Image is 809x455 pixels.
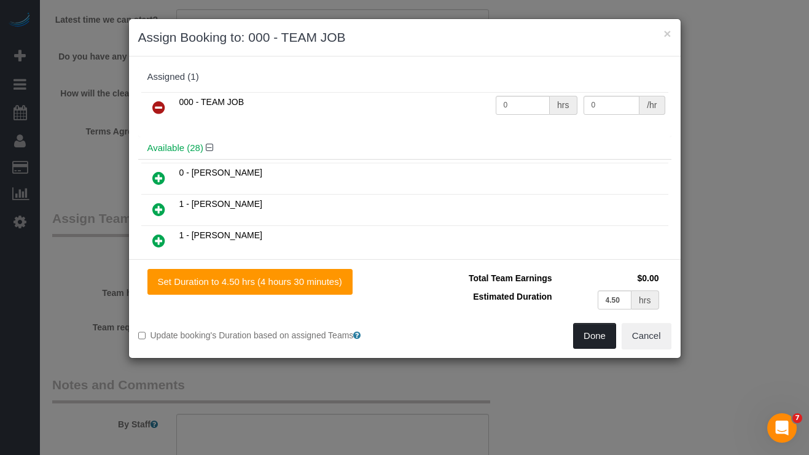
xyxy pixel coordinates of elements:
[622,323,671,349] button: Cancel
[147,269,353,295] button: Set Duration to 4.50 hrs (4 hours 30 minutes)
[555,269,662,287] td: $0.00
[639,96,665,115] div: /hr
[631,290,659,309] div: hrs
[147,72,662,82] div: Assigned (1)
[414,269,555,287] td: Total Team Earnings
[767,413,797,443] iframe: Intercom live chat
[473,292,552,301] span: Estimated Duration
[792,413,802,423] span: 7
[179,168,262,177] span: 0 - [PERSON_NAME]
[573,323,616,349] button: Done
[663,27,671,40] button: ×
[138,329,396,341] label: Update booking's Duration based on assigned Teams
[138,332,146,340] input: Update booking's Duration based on assigned Teams
[179,199,262,209] span: 1 - [PERSON_NAME]
[179,97,244,107] span: 000 - TEAM JOB
[147,143,662,154] h4: Available (28)
[179,230,262,240] span: 1 - [PERSON_NAME]
[138,28,671,47] h3: Assign Booking to: 000 - TEAM JOB
[550,96,577,115] div: hrs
